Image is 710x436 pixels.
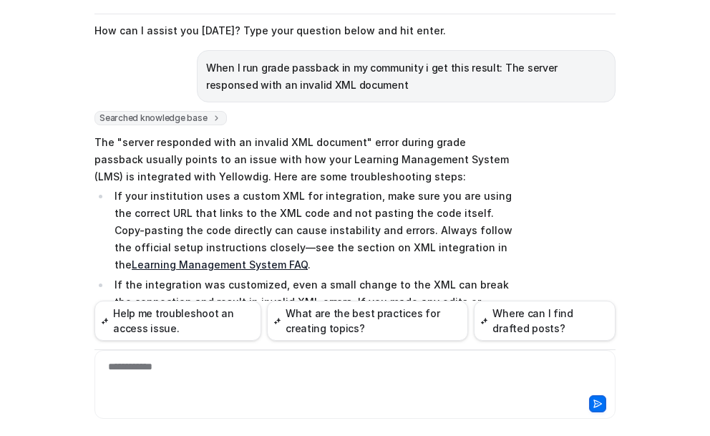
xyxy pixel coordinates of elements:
[474,301,616,341] button: Where can I find drafted posts?
[206,59,606,94] p: When I run grade passback in my community i get this result: The server responsed with an invalid...
[94,111,227,125] span: Searched knowledge base
[115,188,513,273] p: If your institution uses a custom XML for integration, make sure you are using the correct URL th...
[94,134,513,185] p: The "server responded with an invalid XML document" error during grade passback usually points to...
[94,301,261,341] button: Help me troubleshoot an access issue.
[132,258,308,271] a: Learning Management System FAQ
[267,301,468,341] button: What are the best practices for creating topics?
[115,276,513,345] p: If the integration was customized, even a small change to the XML can break the connection and re...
